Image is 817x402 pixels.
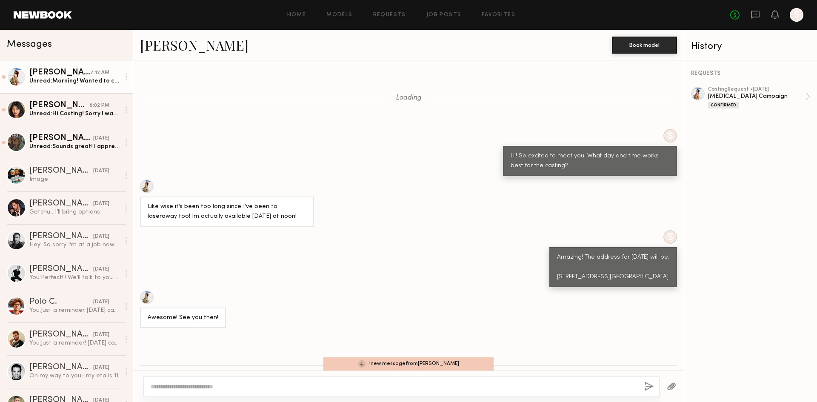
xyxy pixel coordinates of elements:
[29,68,90,77] div: [PERSON_NAME]
[93,134,109,143] div: [DATE]
[29,298,93,306] div: Polo C.
[29,110,120,118] div: Unread: Hi Casting! Sorry I was on set all day! I would like to do [DATE] and does 10am work?
[557,253,669,282] div: Amazing! The address for [DATE] will be: [STREET_ADDRESS][GEOGRAPHIC_DATA]
[93,233,109,241] div: [DATE]
[373,12,406,18] a: Requests
[612,37,677,54] button: Book model
[29,265,93,274] div: [PERSON_NAME]
[29,175,120,183] div: Image
[29,208,120,216] div: Gotchu . I’ll bring options
[691,71,810,77] div: REQUESTS
[708,87,810,108] a: castingRequest •[DATE][MEDICAL_DATA] CampaignConfirmed
[29,331,93,339] div: [PERSON_NAME]
[29,134,93,143] div: [PERSON_NAME]
[29,241,120,249] div: Hey! So sorry I’m at a job now. I can do after 8pm or [DATE] anytime
[93,331,109,339] div: [DATE]
[482,12,515,18] a: Favorites
[7,40,52,49] span: Messages
[93,298,109,306] div: [DATE]
[323,357,494,371] div: 1 new message from [PERSON_NAME]
[691,42,810,51] div: History
[708,102,739,108] div: Confirmed
[29,101,89,110] div: [PERSON_NAME]
[29,339,120,347] div: You: Just a reminder! [DATE] casting will be at [STREET_ADDRESS]
[93,200,109,208] div: [DATE]
[326,12,352,18] a: Models
[148,202,306,222] div: Like wise it’s been too long since I’ve been to laseraway too! Im actually available [DATE] at noon!
[426,12,462,18] a: Job Posts
[396,94,421,102] span: Loading
[29,167,93,175] div: [PERSON_NAME]
[287,12,306,18] a: Home
[148,313,218,323] div: Awesome! See you then!
[708,92,805,100] div: [MEDICAL_DATA] Campaign
[29,306,120,314] div: You: Just a reminder..[DATE] casting will be at [STREET_ADDRESS]
[93,364,109,372] div: [DATE]
[612,41,677,48] a: Book model
[790,8,803,22] a: S
[29,143,120,151] div: Unread: Sounds great! I appreciate it! Have a great evening!
[708,87,805,92] div: casting Request • [DATE]
[29,274,120,282] div: You: Perfect!!! We'll talk to you at 2pm!
[29,200,93,208] div: [PERSON_NAME]
[90,69,109,77] div: 7:12 AM
[511,151,669,171] div: Hi! So excited to meet you. What day and time works best for the casting?
[140,36,249,54] a: [PERSON_NAME]
[29,77,120,85] div: Unread: Morning! Wanted to check in about [DATE] morning if I should have it blocked off still. I...
[29,372,120,380] div: On my way to you- my eta is 11
[89,102,109,110] div: 8:02 PM
[93,167,109,175] div: [DATE]
[29,232,93,241] div: [PERSON_NAME]
[93,265,109,274] div: [DATE]
[29,363,93,372] div: [PERSON_NAME]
